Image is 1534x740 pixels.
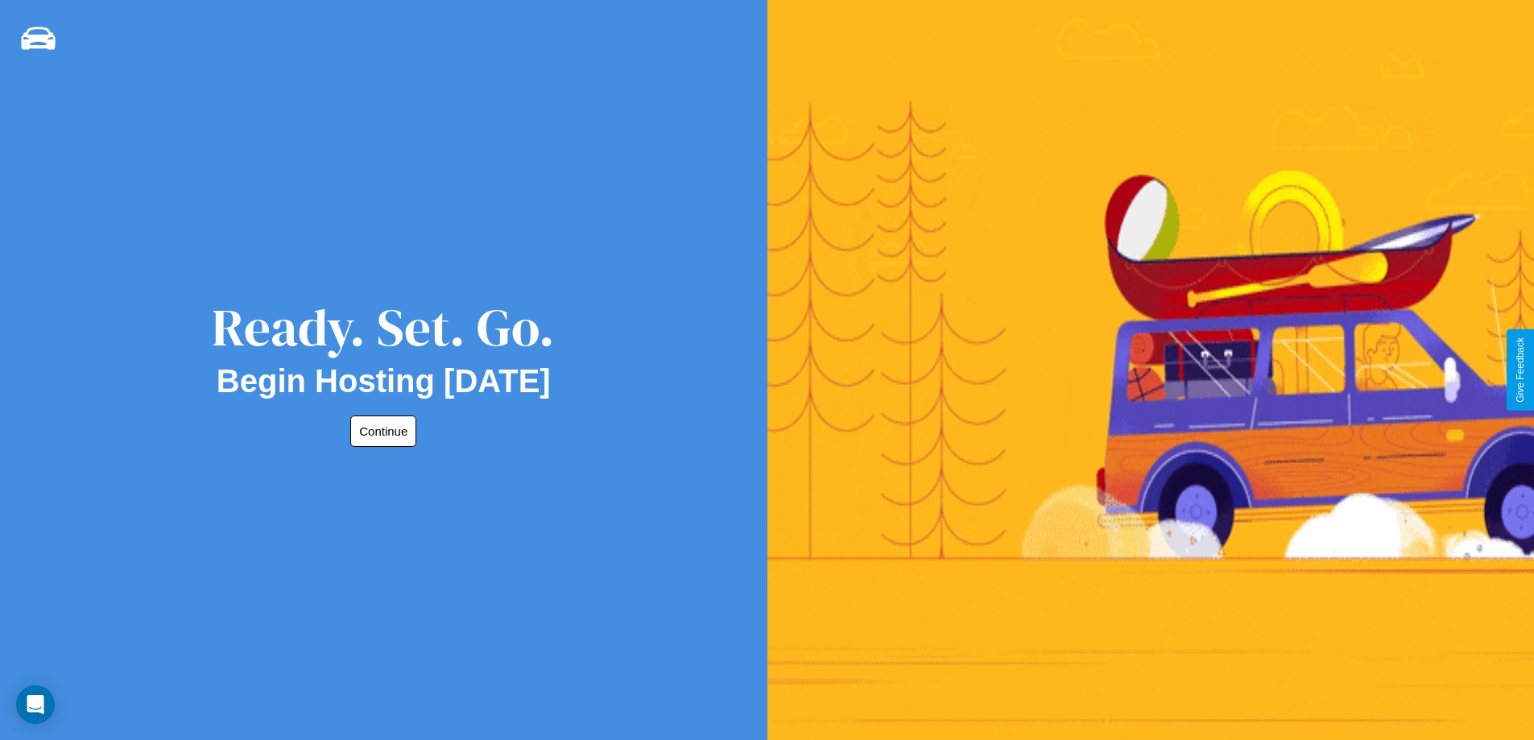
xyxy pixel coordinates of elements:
[212,291,555,363] div: Ready. Set. Go.
[350,415,416,447] button: Continue
[1515,337,1526,403] div: Give Feedback
[217,363,551,399] h2: Begin Hosting [DATE]
[16,685,55,724] div: Open Intercom Messenger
